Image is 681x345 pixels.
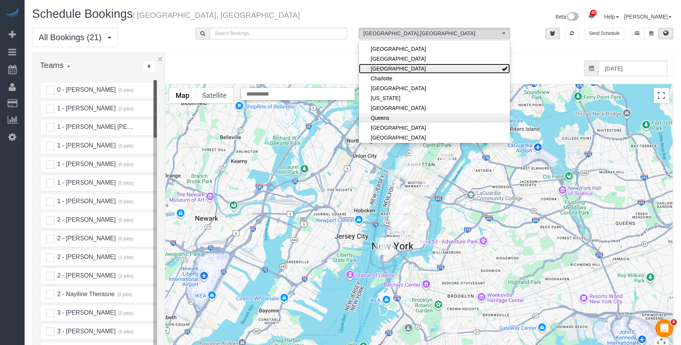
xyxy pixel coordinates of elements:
span: 40 [590,10,597,16]
li: Seattle [359,123,510,133]
div: 10/15/2025 2:30PM - Tze Chun (Goodside Studios) - 329 Broome Street, New York, NY 10002 [399,220,411,237]
div: 10/15/2025 12:00PM - Alexandra Shinder - 173 Sullivan Street, Apt. 1c, New York, NY 10012 [392,206,404,224]
a: [GEOGRAPHIC_DATA] [359,123,510,133]
li: Denver [359,83,510,93]
small: (0 jobs) [117,329,134,334]
button: Toggle fullscreen view [654,88,669,103]
small: (0 jobs) [117,88,134,93]
span: 1 - [PERSON_NAME] [56,179,115,186]
span: Schedule Bookings [32,7,132,20]
small: (0 jobs) [117,180,134,186]
a: Help [604,14,619,20]
div: 10/15/2025 7:00PM - Elaine Pugsley (Mythology) - 324 Lafayette Street, 2nd Floor, New York, NY 10012 [398,210,410,227]
div: 10/15/2025 2:00PM - Julia Sorge - 2718 Church Avenue, Apt 4h, Brooklyn, NY 11226 [446,319,458,337]
span: All Bookings (21) [39,33,105,42]
li: Brooklyn [359,64,510,74]
a: [GEOGRAPHIC_DATA] [359,103,510,113]
li: Bronx [359,54,510,64]
div: 10/15/2025 12:00PM - Tyler Shwachman - 200 West 67th Street, Apt. 17e, New York, NY 10023 [410,138,421,155]
a: [GEOGRAPHIC_DATA] [359,44,510,54]
li: Portland [359,103,510,113]
a: Beta [556,14,579,20]
div: 10/15/2025 11:00AM - Kelly Carroll - 20 Broad Street, Apt. 1203, New York, NY 10005 [380,237,392,255]
a: Charlotte [359,74,510,83]
span: 2 - [PERSON_NAME] [56,216,115,223]
span: 2 - Nayiline Therasne [56,291,114,297]
span: 6 [671,319,677,325]
a: [GEOGRAPHIC_DATA] [359,83,510,93]
span: 1 - [PERSON_NAME] [56,142,115,149]
button: All Bookings (21) [32,28,118,47]
span: 1 - [PERSON_NAME] [56,105,115,111]
input: Date [598,61,667,76]
small: (0 jobs) [117,218,134,223]
div: 10/15/2025 11:00AM - Holly Spector - 516 West 47th Street, Apt N3f, New York, NY 10036 [399,156,411,173]
a: [US_STATE] [359,93,510,103]
ol: All Locations [358,28,510,39]
li: Boston [359,44,510,54]
button: Show street map [169,88,196,103]
span: 3 - [PERSON_NAME] [56,309,115,316]
div: 10/15/2025 9:00AM - Marc Kassis (Fordham Law) - 311 11th Avenue, Apt. 3008, New York, NY 10001 [388,169,400,187]
small: (0 jobs) [117,162,134,167]
div: ... [143,61,155,72]
div: 10/15/2025 11:30AM - Benjamin Hipple - 242 West 53rd Street, Apt. 64b, New York, NY 10019 [411,154,422,172]
span: 1 - [PERSON_NAME] [56,161,115,167]
span: Teams [40,61,64,69]
div: 10/15/2025 7:45AM - Alice Ma (Mad Realities) - 425 Broadway, Suite 2, New York, NY 10013 [391,218,402,235]
a: Queens [359,113,510,123]
li: Staten Island [359,133,510,143]
div: 10/15/2025 11:00AM - Michael Donaldson - 55 West 11th Street, Apt. 3d, New York, NY 10011 [396,196,408,213]
a: [PERSON_NAME] [624,14,672,20]
i: Sort Teams [148,64,150,69]
span: 2 - [PERSON_NAME] [56,254,115,260]
div: 10/15/2025 1:30PM - Victoria Lu (University of Michigan) - 21 West Street, Apt. 9f, New York, NY ... [376,238,387,255]
div: 10/15/2025 9:00AM - Sal Marsico - 125 Sullivan Street, Apt. 6, New York, NY 10012-3617 [390,209,402,226]
span: [GEOGRAPHIC_DATA] , [GEOGRAPHIC_DATA] [363,30,500,37]
button: [GEOGRAPHIC_DATA],[GEOGRAPHIC_DATA] [358,28,510,39]
img: Automaid Logo [5,8,20,18]
small: (0 jobs) [117,310,134,316]
small: (0 jobs) [117,143,134,149]
img: New interface [566,12,579,22]
span: 3 - [PERSON_NAME] [56,328,115,334]
div: 10/15/2025 1:30PM - Bernie Zamichow - 400 East 71st Street, Apt. 15t, New York, NY 10021 [441,150,453,167]
button: Send Schedule [584,28,625,39]
small: (2 jobs) [117,273,134,279]
a: [GEOGRAPHIC_DATA] [359,133,510,143]
span: 0 - [PERSON_NAME] [56,86,115,93]
small: (0 jobs) [116,292,132,297]
small: (0 jobs) [117,106,134,111]
button: × [157,54,163,64]
small: / [GEOGRAPHIC_DATA], [GEOGRAPHIC_DATA] [132,11,300,19]
div: 10/15/2025 10:00AM - Zoe Cunningham (Softwire) - 560 West 43rd Street, Apt 41d, New York, NY 10036 [395,158,407,175]
span: 1 - [PERSON_NAME] [56,198,115,204]
small: (0 jobs) [117,199,134,204]
iframe: Intercom live chat [655,319,673,337]
div: 10/15/2025 12:00PM - Harris Dew - 550 Grand Street, Apt. G11f, New York, NY 10002 [415,226,426,243]
button: Show satellite imagery [196,88,233,103]
span: 1 - [PERSON_NAME] [PERSON_NAME] [56,124,167,130]
div: 10/15/2025 11:00AM - Hello Alfred (NYC) - 1 Union Square South, Apt. Ph2e, New York, NY 10003 [402,195,413,213]
small: (0 jobs) [117,236,134,241]
span: 2 - [PERSON_NAME] [56,235,115,241]
div: 10/15/2025 11:00AM - Janvi Sai - 303 East 37th St #5a, New York, NY 10016 [421,179,433,196]
span: 2 - [PERSON_NAME] [56,272,115,279]
li: New Jersey [359,93,510,103]
a: 40 [584,8,599,24]
input: Search Bookings.. [210,28,347,39]
a: [GEOGRAPHIC_DATA] [359,64,510,74]
small: (1 jobs) [117,255,134,260]
a: [GEOGRAPHIC_DATA] [359,54,510,64]
div: 10/15/2025 9:00AM - Jennifer Lazo - 25 West 13th Street, Apt 5en (5e North), New York, NY 10011 [398,195,410,212]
